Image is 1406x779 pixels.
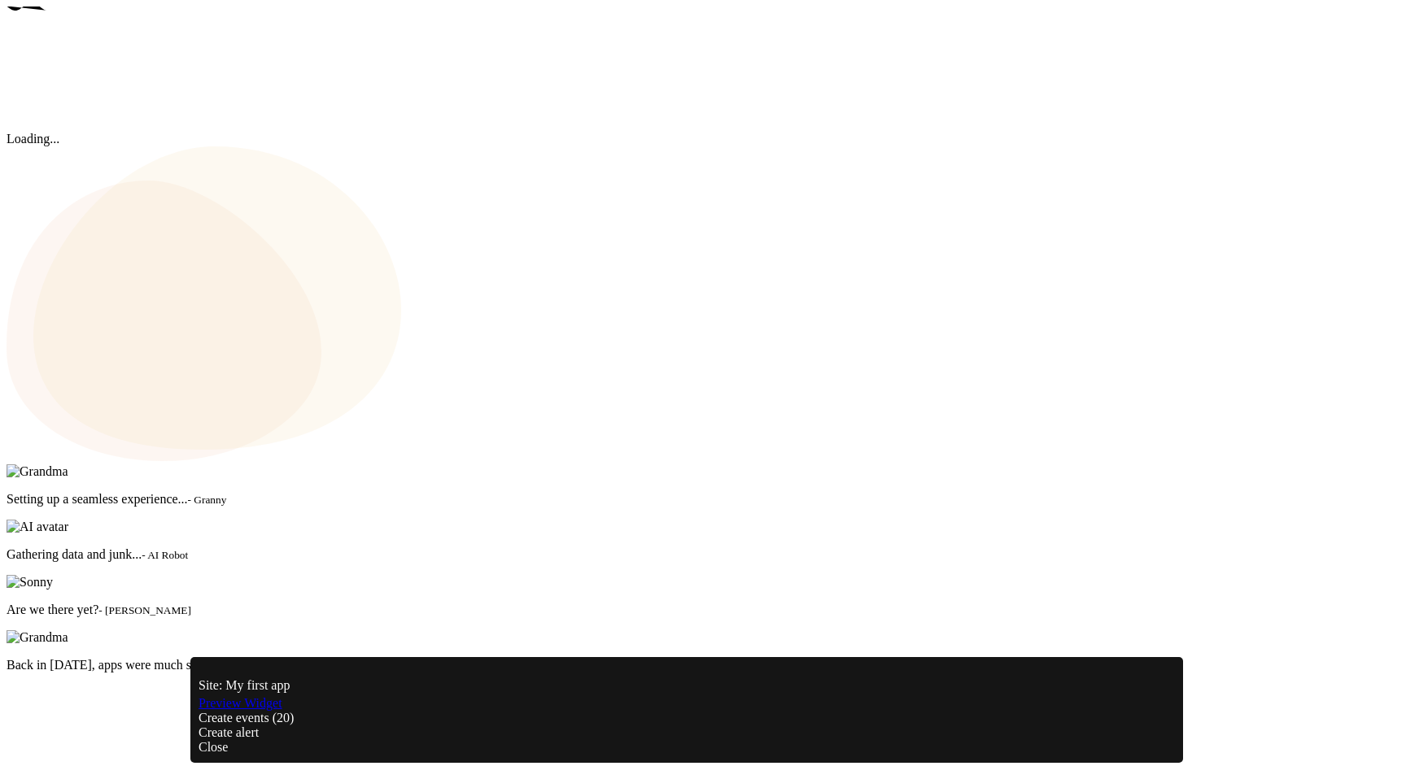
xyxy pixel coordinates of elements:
[7,547,1399,562] p: Gathering data and junk...
[7,7,1399,146] div: Loading...
[142,549,188,561] small: - AI Robot
[188,494,227,506] small: - Granny
[7,520,68,534] img: AI avatar
[199,678,1175,693] p: Site: My first app
[199,711,1175,725] div: Create events (20)
[7,575,53,590] img: Sonny
[7,492,1399,507] p: Setting up a seamless experience...
[199,696,282,710] a: Preview Widget
[98,604,191,616] small: - [PERSON_NAME]
[199,725,1175,740] div: Create alert
[7,630,68,645] img: Grandma
[7,603,1399,617] p: Are we there yet?
[7,464,68,479] img: Grandma
[199,740,1175,755] div: Close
